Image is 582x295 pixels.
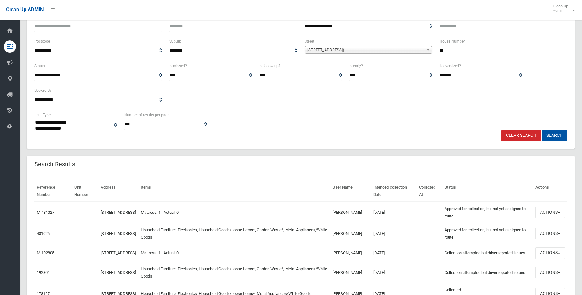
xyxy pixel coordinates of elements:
[37,270,50,275] a: 192804
[169,63,187,69] label: Is missed?
[138,202,330,223] td: Mattress: 1 - Actual: 0
[371,262,416,283] td: [DATE]
[72,181,98,202] th: Unit Number
[34,112,51,118] label: Item Type
[330,244,371,262] td: [PERSON_NAME]
[371,223,416,244] td: [DATE]
[535,267,565,278] button: Actions
[305,38,314,45] label: Street
[37,251,54,255] a: M-192805
[330,223,371,244] td: [PERSON_NAME]
[535,228,565,239] button: Actions
[442,262,533,283] td: Collection attempted but driver reported issues
[37,231,50,236] a: 481026
[330,202,371,223] td: [PERSON_NAME]
[501,130,541,141] a: Clear Search
[535,207,565,218] button: Actions
[6,7,44,13] span: Clean Up ADMIN
[101,251,136,255] a: [STREET_ADDRESS]
[37,210,54,215] a: M-481027
[124,112,169,118] label: Number of results per page
[138,262,330,283] td: Household Furniture, Electronics, Household Goods/Loose Items*, Garden Waste*, Metal Appliances/W...
[138,223,330,244] td: Household Furniture, Electronics, Household Goods/Loose Items*, Garden Waste*, Metal Appliances/W...
[417,181,442,202] th: Collected At
[371,202,416,223] td: [DATE]
[101,231,136,236] a: [STREET_ADDRESS]
[349,63,363,69] label: Is early?
[101,210,136,215] a: [STREET_ADDRESS]
[138,244,330,262] td: Mattress: 1 - Actual: 0
[442,223,533,244] td: Approved for collection, but not yet assigned to route
[101,270,136,275] a: [STREET_ADDRESS]
[34,181,72,202] th: Reference Number
[553,8,568,13] small: Admin
[260,63,280,69] label: Is follow up?
[440,38,465,45] label: House Number
[542,130,567,141] button: Search
[442,202,533,223] td: Approved for collection, but not yet assigned to route
[138,181,330,202] th: Items
[330,181,371,202] th: User Name
[34,63,45,69] label: Status
[533,181,567,202] th: Actions
[330,262,371,283] td: [PERSON_NAME]
[307,46,424,54] span: [STREET_ADDRESS])
[169,38,181,45] label: Suburb
[442,181,533,202] th: Status
[371,181,416,202] th: Intended Collection Date
[98,181,138,202] th: Address
[34,87,52,94] label: Booked By
[442,244,533,262] td: Collection attempted but driver reported issues
[440,63,461,69] label: Is oversized?
[550,4,574,13] span: Clean Up
[371,244,416,262] td: [DATE]
[34,38,50,45] label: Postcode
[535,247,565,259] button: Actions
[27,158,83,170] header: Search Results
